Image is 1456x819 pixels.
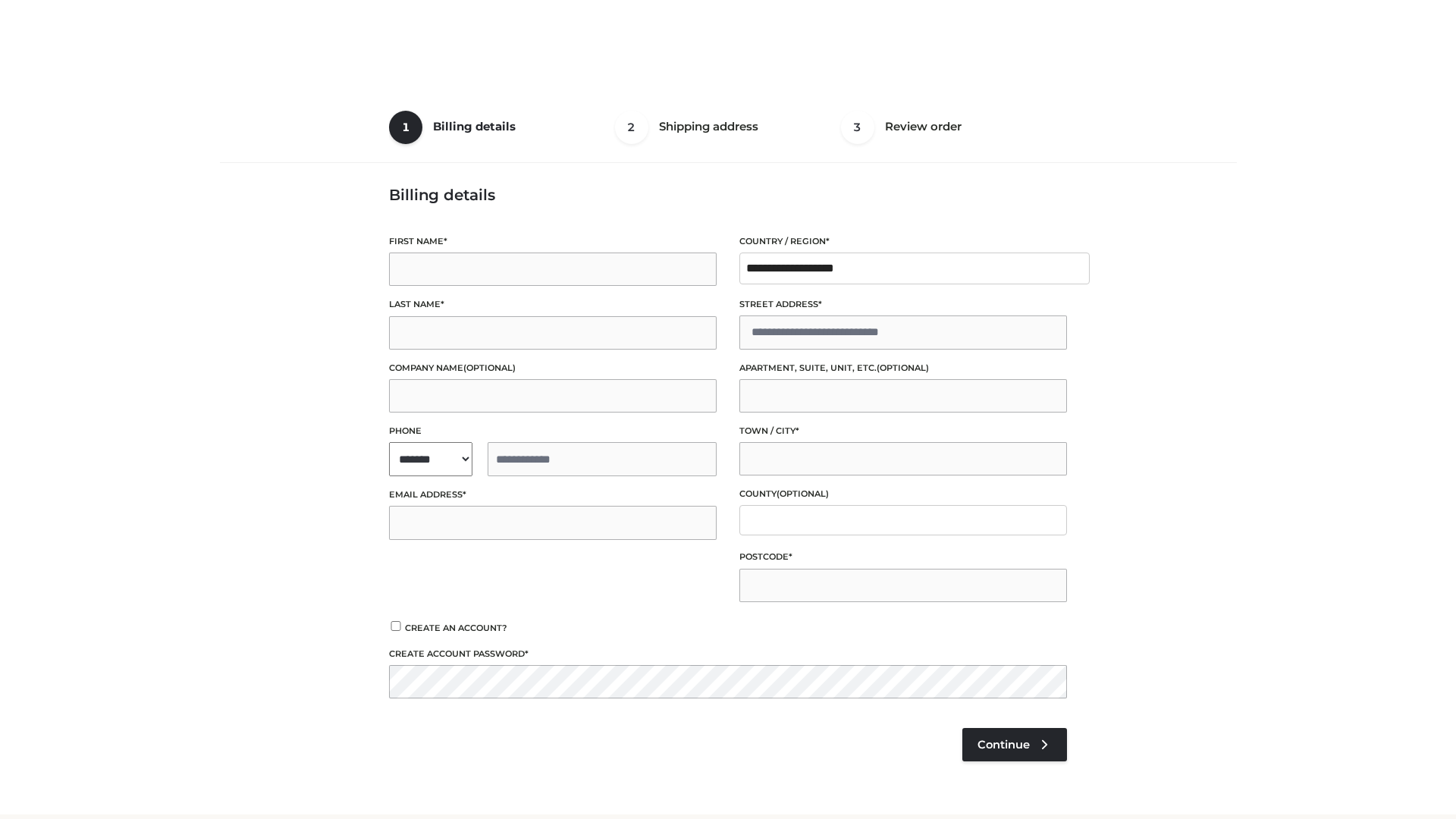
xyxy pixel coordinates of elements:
label: Last name [389,297,717,312]
span: 1 [389,111,422,144]
span: Continue [977,738,1030,752]
label: County [739,487,1067,501]
span: Review order [885,119,962,133]
span: Create an account? [405,623,507,633]
label: Country / Region [739,234,1067,249]
span: Billing details [433,119,516,133]
span: 2 [615,111,648,144]
label: First name [389,234,717,249]
label: Phone [389,424,717,438]
span: Shipping address [659,119,758,133]
label: Street address [739,297,1067,312]
span: (optional) [877,362,929,373]
span: (optional) [777,488,829,499]
input: Create an account? [389,621,403,631]
a: Continue [962,728,1067,761]
label: Email address [389,488,717,502]
label: Company name [389,361,717,375]
h3: Billing details [389,186,1067,204]
span: (optional) [463,362,516,373]
label: Apartment, suite, unit, etc. [739,361,1067,375]
label: Town / City [739,424,1067,438]
span: 3 [841,111,874,144]
label: Postcode [739,550,1067,564]
label: Create account password [389,647,1067,661]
